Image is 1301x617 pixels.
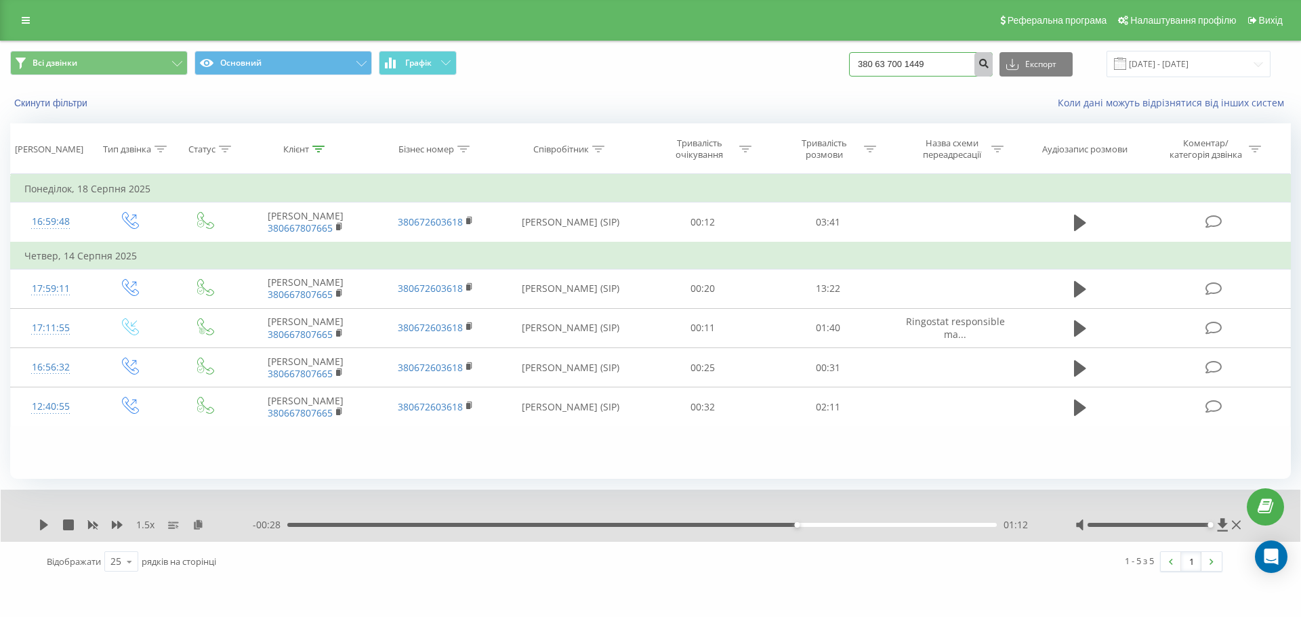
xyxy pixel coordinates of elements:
td: [PERSON_NAME] [241,203,371,242]
input: Пошук за номером [849,52,993,77]
div: Коментар/категорія дзвінка [1166,137,1245,161]
td: [PERSON_NAME] [241,308,371,347]
td: [PERSON_NAME] (SIP) [500,308,640,347]
td: [PERSON_NAME] (SIP) [500,387,640,427]
td: Понеділок, 18 Серпня 2025 [11,175,1291,203]
div: 16:59:48 [24,209,77,235]
div: 17:59:11 [24,276,77,302]
button: Основний [194,51,372,75]
td: [PERSON_NAME] (SIP) [500,203,640,242]
a: 380672603618 [398,400,463,413]
span: 01:12 [1004,518,1028,532]
a: 1 [1181,552,1201,571]
button: Експорт [999,52,1073,77]
a: 380672603618 [398,282,463,295]
button: Всі дзвінки [10,51,188,75]
td: 00:25 [640,348,765,387]
a: 380667807665 [268,288,333,301]
a: 380667807665 [268,406,333,419]
td: [PERSON_NAME] [241,348,371,387]
button: Скинути фільтри [10,97,94,109]
a: Коли дані можуть відрізнятися вiд інших систем [1058,96,1291,109]
div: 1 - 5 з 5 [1125,554,1154,568]
td: [PERSON_NAME] [241,269,371,308]
td: 00:31 [765,348,890,387]
div: Accessibility label [1207,522,1213,528]
div: 12:40:55 [24,393,77,420]
span: Всі дзвінки [33,58,77,68]
td: 00:11 [640,308,765,347]
span: Ringostat responsible ma... [906,315,1005,340]
span: 1.5 x [136,518,154,532]
div: 25 [110,555,121,568]
div: Статус [188,144,215,155]
td: 02:11 [765,387,890,427]
td: 00:12 [640,203,765,242]
a: 380667807665 [268,221,333,234]
button: Графік [379,51,457,75]
td: [PERSON_NAME] (SIP) [500,269,640,308]
div: Тривалість очікування [663,137,736,161]
span: - 00:28 [253,518,287,532]
div: Тривалість розмови [788,137,861,161]
span: рядків на сторінці [142,555,216,568]
a: 380667807665 [268,328,333,341]
div: Аудіозапис розмови [1042,144,1128,155]
a: 380667807665 [268,367,333,380]
a: 380672603618 [398,215,463,228]
span: Вихід [1259,15,1283,26]
div: Open Intercom Messenger [1255,540,1287,573]
td: 00:20 [640,269,765,308]
td: 01:40 [765,308,890,347]
span: Відображати [47,555,101,568]
span: Реферальна програма [1008,15,1107,26]
div: 16:56:32 [24,354,77,381]
div: Назва схеми переадресації [915,137,988,161]
span: Графік [405,58,432,68]
td: 00:32 [640,387,765,427]
span: Налаштування профілю [1130,15,1236,26]
div: Клієнт [283,144,309,155]
a: 380672603618 [398,321,463,334]
a: 380672603618 [398,361,463,374]
td: [PERSON_NAME] [241,387,371,427]
div: Accessibility label [794,522,800,528]
div: Співробітник [533,144,589,155]
div: Тип дзвінка [103,144,151,155]
td: 03:41 [765,203,890,242]
div: [PERSON_NAME] [15,144,83,155]
div: Бізнес номер [398,144,454,155]
td: Четвер, 14 Серпня 2025 [11,242,1291,270]
td: 13:22 [765,269,890,308]
td: [PERSON_NAME] (SIP) [500,348,640,387]
div: 17:11:55 [24,315,77,341]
